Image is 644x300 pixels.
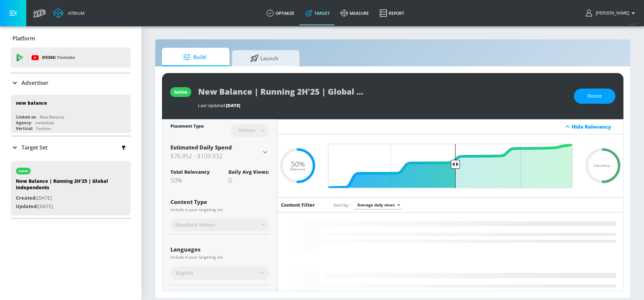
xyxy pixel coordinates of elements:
[174,89,187,95] div: active
[176,270,193,276] span: English
[226,102,240,108] span: [DATE]
[170,123,204,130] div: Placement Type:
[354,200,403,209] div: Average daily views
[170,144,269,161] div: Estimated Daily Spend$76,952 - $109,932
[11,29,131,48] div: Platform
[261,1,300,25] a: optimize
[587,92,602,100] span: Revise
[235,127,258,133] div: Videos
[16,203,38,209] span: Updated:
[11,47,131,68] div: DV360: Youtube
[628,22,637,26] span: v 4.22.2
[170,266,269,280] div: English
[593,11,629,15] span: login as: lindsay.benharris@zefr.com
[16,126,33,131] div: Vertical:
[374,1,410,25] a: Report
[65,10,85,16] div: Atrium
[170,255,269,259] div: Include in your targeting set
[325,144,576,188] input: Final Threshold
[572,123,619,130] div: Hide Relevancy
[593,164,612,168] span: Calculating...
[42,54,75,61] p: DV360:
[586,9,637,17] button: [PERSON_NAME]
[335,1,374,25] a: measure
[16,202,110,211] p: [DATE]
[170,208,269,212] div: Include in your targeting set
[170,176,210,184] div: 50%
[291,161,305,168] span: 50%
[281,202,315,208] h6: Content Filter
[169,49,220,65] span: Build
[16,114,36,120] div: Linked as:
[57,54,75,61] p: Youtube
[11,136,131,159] div: Target Set
[11,161,131,215] div: activeNew Balance | Running 2H'25 | Global IndependentsCreated:[DATE]Updated:[DATE]
[239,50,290,66] span: Launch
[16,195,37,201] span: Created:
[278,119,623,134] div: Hide Relevancy
[16,100,47,106] div: new balance
[40,114,64,120] div: New Balance
[170,151,261,161] h3: $76,952 - $109,932
[12,35,35,42] p: Platform
[22,79,49,87] p: Advertiser
[35,120,54,126] div: mediahub
[170,169,210,175] div: Total Relevancy
[11,73,131,92] div: Advertiser
[11,95,131,133] div: new balanceLinked as:New BalanceAgency:mediahubVertical:Fashion
[175,222,215,228] span: Standard Videos
[16,120,32,126] div: Agency:
[16,178,110,194] div: New Balance | Running 2H'25 | Global Independents
[16,194,110,202] p: [DATE]
[36,126,51,131] div: Fashion
[300,1,335,25] a: Target
[22,144,47,151] p: Target Set
[574,89,615,104] button: Revise
[19,169,28,173] div: active
[228,176,269,184] div: 0
[170,144,232,151] span: Estimated Daily Spend
[228,169,269,175] div: Daily Avg Views:
[198,102,567,108] div: Last Updated:
[170,199,269,205] div: Content Type
[53,8,85,18] a: Atrium
[170,247,269,252] div: Languages
[290,168,305,171] span: Relevance
[333,202,351,208] span: Sort by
